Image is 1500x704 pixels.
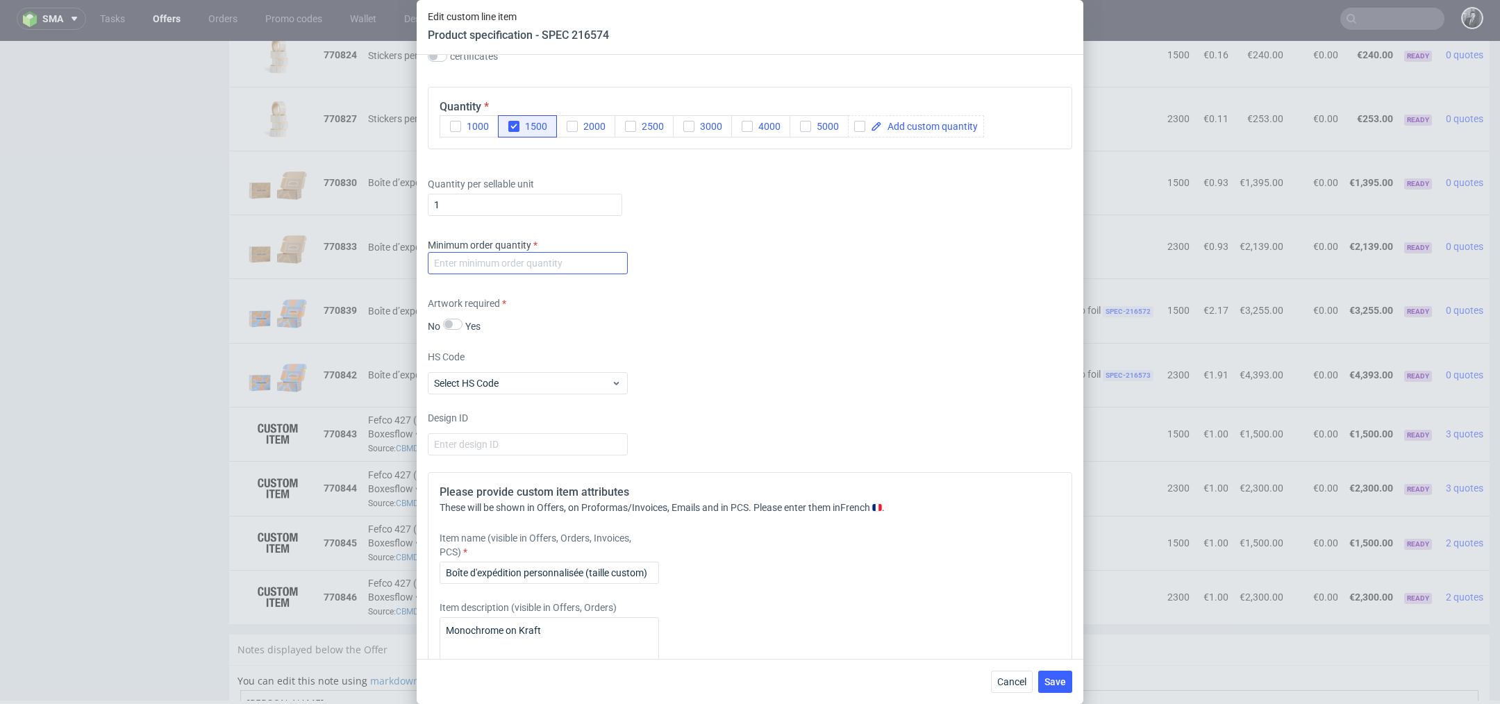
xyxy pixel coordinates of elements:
span: Boîte d’expédition personnalisable F52 (26.5 x 19.5 x 6 cm) [368,263,576,277]
td: €1.00 [1195,366,1234,420]
span: 2 quotes [1446,551,1483,562]
td: 1500 [1162,475,1195,529]
span: Source: [368,403,426,412]
td: €0.00 [1289,110,1344,174]
div: Boxesflow • Custom [368,535,1156,578]
span: Boîte d’expédition personnalisable F52 (26.5 x 19.5 x 6 cm) [368,327,576,341]
td: €1.00 [1195,420,1234,474]
img: ico-item-custom-a8f9c3db6a5631ce2f509e228e8b95abde266dc4376634de7b166047de09ff05.png [243,376,312,410]
textarea: Monochrome on Kraft [440,617,659,684]
span: Ready [1404,74,1432,85]
button: 5000 [790,115,849,137]
span: Ready [1404,330,1432,341]
span: 1500 [519,121,547,132]
div: Boxesflow • Custom [368,426,1156,469]
label: Item description (visible in Offers, Orders) [440,601,659,614]
button: Save [1038,671,1072,693]
td: €0.00 [1289,475,1344,529]
a: CBMD-1 [396,458,426,467]
td: 1500 [1162,237,1195,301]
span: Source: [368,458,426,467]
td: €1,500.00 [1234,475,1289,529]
span: Cancel [997,677,1026,687]
strong: 770830 [324,136,357,147]
img: 14956834-your-logo-mailerbox-f-56-onecolour-kraft-outside-inside [243,115,312,168]
div: Boxesflow • Custom [368,480,1156,523]
td: €1,500.00 [1344,366,1399,420]
td: €1.00 [1195,529,1234,583]
span: SPEC- 216574 [467,374,517,385]
td: €1,395.00 [1344,110,1399,174]
span: Fefco 427 (mailer box) [368,535,465,549]
span: SPEC- 216572 [1103,265,1153,276]
img: 14956834-your-logo-mailerbox-f-56-onecolour-kraft-outside-inside [243,179,312,232]
strong: 770824 [324,8,357,19]
label: Select HS Code [434,378,499,389]
button: 2000 [556,115,615,137]
span: Fefco 427 (mailer box) [368,427,465,441]
td: €1.91 [1195,302,1234,366]
span: Please provide custom item attributes [440,485,629,498]
td: €0.93 [1195,110,1234,174]
td: 1500 [1162,110,1195,174]
strong: 770844 [324,442,357,453]
td: 2300 [1162,420,1195,474]
span: SPEC- 216576 [467,483,517,494]
span: 2500 [636,121,664,132]
label: HS Code [428,350,628,364]
span: Boîte d’expédition personnalisable F52 (26.5 x 19.5 x 6 cm) [368,135,576,149]
span: Boîte d’expédition personnalisable F52 (26.5 x 19.5 x 6 cm) [368,199,576,213]
span: 4000 [753,121,781,132]
td: 1500 [1162,366,1195,420]
span: SPEC- 216573 [1103,329,1153,340]
input: Enter minimum order quantity [428,252,628,274]
button: 2500 [615,115,674,137]
span: SPEC- 216567 [776,10,826,21]
span: 0 quotes [1446,72,1483,83]
img: ico-item-custom-a8f9c3db6a5631ce2f509e228e8b95abde266dc4376634de7b166047de09ff05.png [243,539,312,573]
span: 2000 [578,121,606,132]
td: €2,300.00 [1234,420,1289,474]
td: €2,300.00 [1344,420,1399,474]
span: 0 quotes [1446,264,1483,275]
img: ico-item-custom-a8f9c3db6a5631ce2f509e228e8b95abde266dc4376634de7b166047de09ff05.png [243,485,312,519]
span: Fefco 427 (mailer box) [368,481,465,495]
td: €2,300.00 [1234,529,1289,583]
span: SPEC- 216577 [467,537,517,548]
td: €253.00 [1344,46,1399,110]
td: 2300 [1162,529,1195,583]
td: €0.11 [1195,46,1234,110]
td: €0.00 [1289,302,1344,366]
label: Quantity [440,100,489,113]
td: €2.17 [1195,237,1234,301]
div: Notes displayed below the Offer [229,594,1490,624]
td: €4,393.00 [1234,302,1289,366]
label: No [428,321,440,332]
span: Ready [1404,389,1432,400]
td: 2300 [1162,46,1195,110]
span: SPEC- 216575 [467,428,517,439]
span: Ready [1404,443,1432,454]
a: CBMD-2 [396,512,426,521]
div: • Packhelp Zapier • Black with print inside • Eco • No foil [368,134,1156,149]
span: 5000 [811,121,839,132]
span: 1000 [461,121,489,132]
span: Ready [1404,265,1432,276]
button: 1000 [440,115,499,137]
td: €3,255.00 [1234,237,1289,301]
button: 3000 [673,115,732,137]
td: €1,500.00 [1344,475,1399,529]
button: Cancel [991,671,1033,693]
label: Quantity per sellable unit [428,177,628,191]
img: 13190280-packhelp-mailerbox-f-56-multicolour-premium-outside-inside-kraft [243,243,312,296]
span: SPEC- 216568 [776,73,826,84]
strong: 770845 [324,496,357,508]
button: 4000 [731,115,790,137]
span: Ready [1404,201,1432,212]
strong: 770843 [324,387,357,399]
button: 1500 [498,115,557,137]
img: 13190280-packhelp-mailerbox-f-56-multicolour-premium-outside-inside-kraft [243,308,312,360]
span: 0 quotes [1446,136,1483,147]
td: €1.00 [1195,475,1234,529]
td: €1,500.00 [1234,366,1289,420]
